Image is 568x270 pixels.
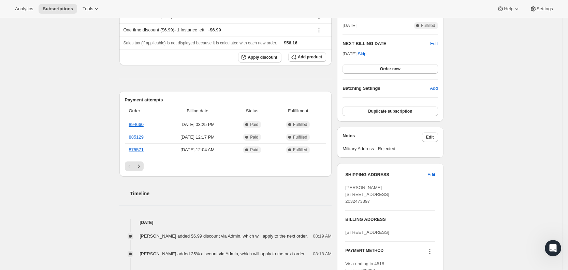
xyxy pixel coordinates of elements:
[504,6,513,12] span: Help
[125,103,163,118] th: Order
[250,147,258,153] span: Paid
[165,134,230,141] span: [DATE] · 12:17 PM
[83,6,93,12] span: Tools
[130,190,332,197] h2: Timeline
[345,230,389,235] span: [STREET_ADDRESS]
[345,185,389,204] span: [PERSON_NAME] [STREET_ADDRESS] 2032473397
[119,219,332,226] h4: [DATE]
[345,216,435,223] h3: BILLING ADDRESS
[537,6,553,12] span: Settings
[43,6,73,12] span: Subscriptions
[165,108,230,114] span: Billing date
[343,22,356,29] span: [DATE]
[78,4,104,14] button: Tools
[140,233,308,239] span: [PERSON_NAME] added $6.99 discount via Admin, which will apply to the next order.
[129,134,144,140] a: 885129
[343,132,422,142] h3: Notes
[422,132,438,142] button: Edit
[293,134,307,140] span: Fulfilled
[545,240,561,256] iframe: Intercom live chat
[134,161,144,171] button: Next
[123,27,310,33] div: One time discount ($6.99) - 1 instance left
[343,145,438,152] span: Military Address - Rejected
[380,66,400,72] span: Order now
[11,4,37,14] button: Analytics
[208,27,221,33] span: - $6.99
[526,4,557,14] button: Settings
[426,134,434,140] span: Edit
[274,108,322,114] span: Fulfillment
[345,248,383,257] h3: PAYMENT METHOD
[284,40,297,45] span: $56.16
[298,54,322,60] span: Add product
[250,122,258,127] span: Paid
[293,122,307,127] span: Fulfilled
[430,40,438,47] button: Edit
[165,121,230,128] span: [DATE] · 03:25 PM
[165,146,230,153] span: [DATE] · 12:04 AM
[313,251,332,257] span: 08:18 AM
[343,106,438,116] button: Duplicate subscription
[343,85,430,92] h6: Batching Settings
[313,233,332,240] span: 08:19 AM
[493,4,524,14] button: Help
[426,83,442,94] button: Add
[140,251,306,256] span: [PERSON_NAME] added 25% discount via Admin, which will apply to the next order.
[368,109,412,114] span: Duplicate subscription
[234,108,270,114] span: Status
[15,6,33,12] span: Analytics
[125,161,326,171] nav: Pagination
[129,122,144,127] a: 894660
[427,171,435,178] span: Edit
[343,40,430,47] h2: NEXT BILLING DATE
[293,147,307,153] span: Fulfilled
[123,41,277,45] span: Sales tax (if applicable) is not displayed because it is calculated with each new order.
[343,51,366,56] span: [DATE] ·
[354,48,370,59] button: Skip
[288,52,326,62] button: Add product
[129,147,144,152] a: 875571
[250,134,258,140] span: Paid
[358,51,366,57] span: Skip
[421,23,435,28] span: Fulfilled
[343,64,438,74] button: Order now
[248,55,277,60] span: Apply discount
[423,169,439,180] button: Edit
[39,4,77,14] button: Subscriptions
[238,52,281,62] button: Apply discount
[430,85,438,92] span: Add
[345,171,427,178] h3: SHIPPING ADDRESS
[125,97,326,103] h2: Payment attempts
